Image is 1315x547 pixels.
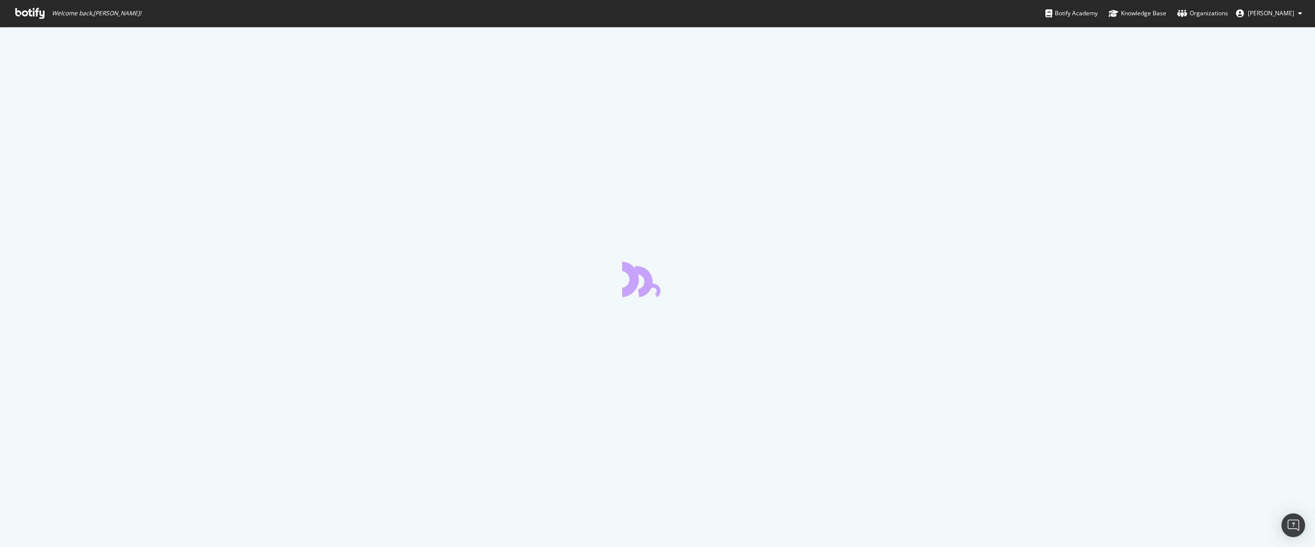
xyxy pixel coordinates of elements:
[622,261,693,297] div: animation
[1045,8,1098,18] div: Botify Academy
[1177,8,1228,18] div: Organizations
[1248,9,1294,17] span: Tim Manalo
[52,9,141,17] span: Welcome back, [PERSON_NAME] !
[1228,5,1310,21] button: [PERSON_NAME]
[1109,8,1166,18] div: Knowledge Base
[1281,513,1305,537] div: Open Intercom Messenger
